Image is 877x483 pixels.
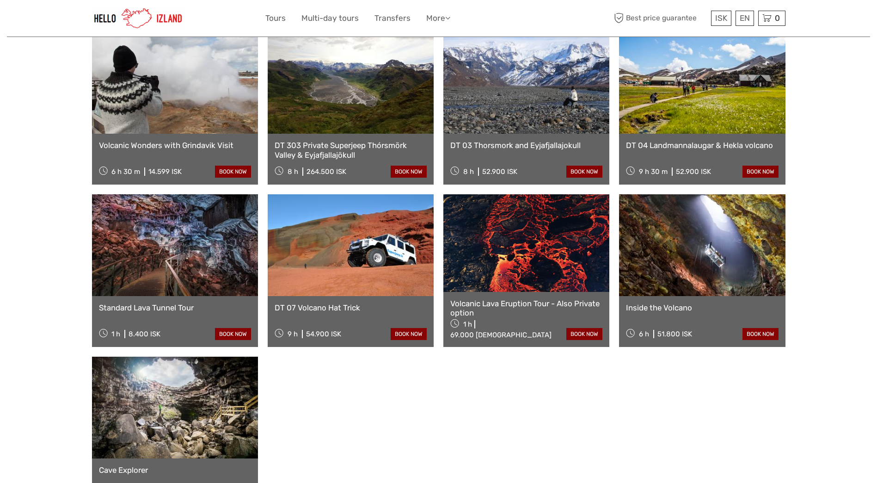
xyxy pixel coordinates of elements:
span: 6 h [639,330,649,338]
a: book now [566,166,602,178]
a: book now [215,328,251,340]
span: 1 h [463,320,472,328]
div: EN [736,11,754,26]
span: ISK [715,13,727,23]
a: DT 303 Private Superjeep Thórsmörk Valley & Eyjafjallajökull [275,141,427,160]
a: book now [742,166,779,178]
a: Inside the Volcano [626,303,778,312]
a: Volcanic Wonders with Grindavik Visit [99,141,251,150]
a: DT 03 Thorsmork and Eyjafjallajokull [450,141,602,150]
a: Cave Explorer [99,465,251,475]
a: Tours [265,12,286,25]
span: 8 h [463,167,474,176]
a: Transfers [374,12,411,25]
div: 69.000 [DEMOGRAPHIC_DATA] [450,331,552,339]
span: 9 h [288,330,298,338]
a: DT 04 Landmannalaugar & Hekla volcano [626,141,778,150]
span: 0 [773,13,781,23]
a: book now [391,328,427,340]
a: Multi-day tours [301,12,359,25]
span: 8 h [288,167,298,176]
span: Best price guarantee [612,11,709,26]
a: DT 07 Volcano Hat Trick [275,303,427,312]
a: Standard Lava Tunnel Tour [99,303,251,312]
img: 1270-cead85dc-23af-4572-be81-b346f9cd5751_logo_small.jpg [92,7,184,30]
span: 9 h 30 m [639,167,668,176]
div: 51.800 ISK [657,330,692,338]
div: 8.400 ISK [129,330,160,338]
div: 264.500 ISK [307,167,346,176]
span: 1 h [111,330,120,338]
div: 52.900 ISK [676,167,711,176]
span: 6 h 30 m [111,167,140,176]
div: 14.599 ISK [148,167,182,176]
a: book now [742,328,779,340]
a: Volcanic Lava Eruption Tour - Also Private option [450,299,602,318]
a: More [426,12,450,25]
a: book now [215,166,251,178]
a: book now [566,328,602,340]
a: book now [391,166,427,178]
div: 54.900 ISK [306,330,341,338]
div: 52.900 ISK [482,167,517,176]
